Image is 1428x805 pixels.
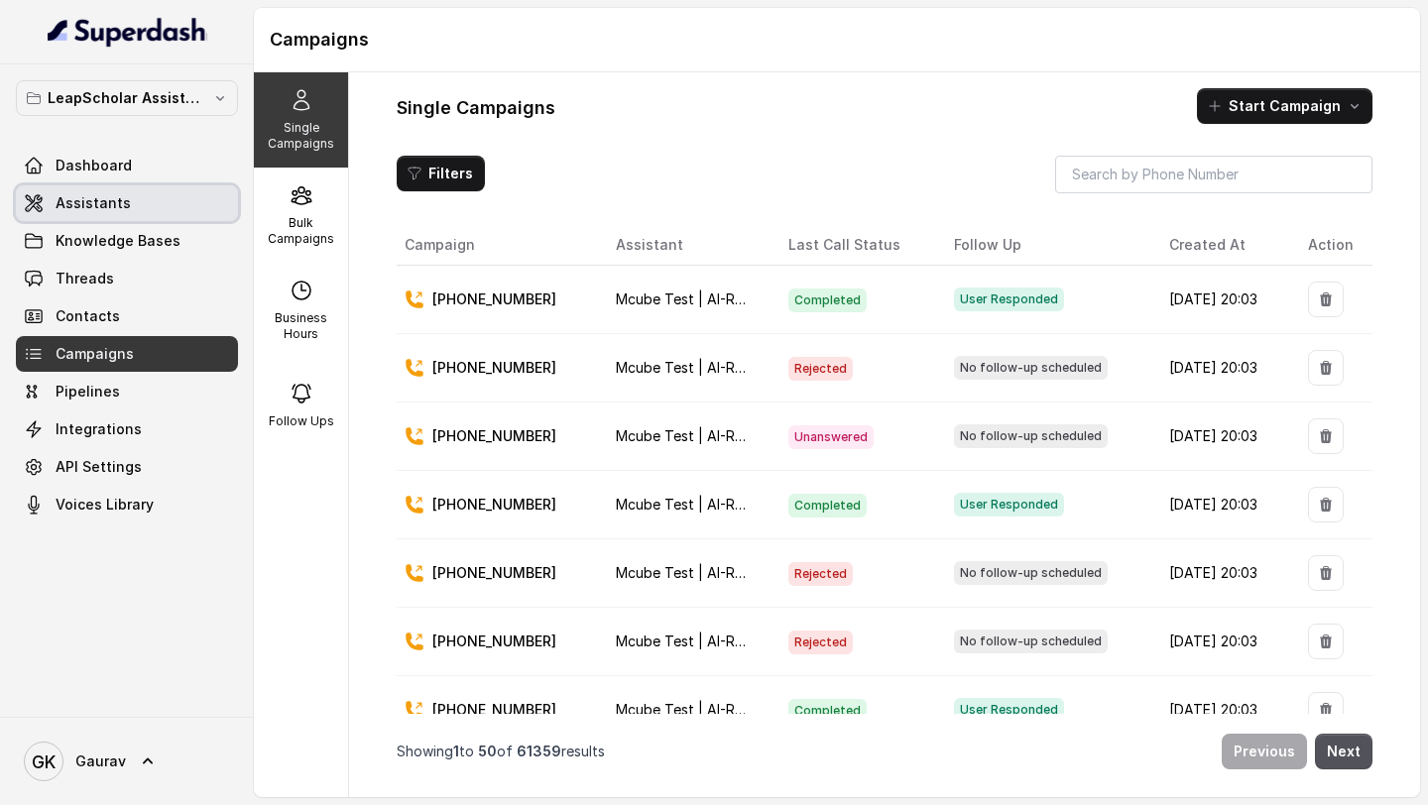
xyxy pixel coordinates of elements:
span: Completed [788,494,867,517]
span: Completed [788,699,867,723]
span: Unanswered [788,425,874,449]
span: Threads [56,269,114,288]
button: LeapScholar Assistant [16,80,238,116]
h1: Single Campaigns [397,92,555,124]
input: Search by Phone Number [1055,156,1372,193]
p: Showing to of results [397,742,605,761]
span: Rejected [788,357,853,381]
td: [DATE] 20:03 [1153,334,1292,402]
span: Gaurav [75,751,126,771]
a: Knowledge Bases [16,223,238,259]
p: Business Hours [262,310,340,342]
th: Follow Up [938,225,1152,266]
p: [PHONE_NUMBER] [432,289,556,309]
span: Mcube Test | AI-RM NGB [616,701,779,718]
span: Integrations [56,419,142,439]
td: [DATE] 20:03 [1153,608,1292,676]
p: Follow Ups [269,413,334,429]
span: Mcube Test | AI-RM NGB [616,290,779,307]
span: Mcube Test | AI-RM NGB [616,564,779,581]
a: API Settings [16,449,238,485]
span: No follow-up scheduled [954,356,1108,380]
span: No follow-up scheduled [954,630,1108,653]
a: Assistants [16,185,238,221]
td: [DATE] 20:03 [1153,402,1292,471]
p: [PHONE_NUMBER] [432,426,556,446]
img: light.svg [48,16,207,48]
span: Contacts [56,306,120,326]
p: [PHONE_NUMBER] [432,358,556,378]
p: [PHONE_NUMBER] [432,563,556,583]
p: [PHONE_NUMBER] [432,700,556,720]
span: Mcube Test | AI-RM NGB [616,496,779,513]
span: Mcube Test | AI-RM NGB [616,359,779,376]
span: Mcube Test | AI-RM NGB [616,427,779,444]
a: Voices Library [16,487,238,522]
th: Created At [1153,225,1292,266]
span: No follow-up scheduled [954,561,1108,585]
text: GK [32,751,56,772]
span: User Responded [954,698,1064,722]
button: Filters [397,156,485,191]
span: Voices Library [56,495,154,515]
span: Knowledge Bases [56,231,180,251]
a: Threads [16,261,238,296]
span: Assistants [56,193,131,213]
a: Gaurav [16,734,238,789]
a: Pipelines [16,374,238,409]
p: [PHONE_NUMBER] [432,632,556,651]
td: [DATE] 20:03 [1153,539,1292,608]
p: LeapScholar Assistant [48,86,206,110]
span: Rejected [788,562,853,586]
td: [DATE] 20:03 [1153,676,1292,745]
p: [PHONE_NUMBER] [432,495,556,515]
span: User Responded [954,493,1064,517]
nav: Pagination [397,722,1372,781]
span: 50 [478,743,497,759]
td: [DATE] 20:03 [1153,471,1292,539]
span: 61359 [517,743,561,759]
span: 1 [453,743,459,759]
th: Campaign [397,225,600,266]
span: Completed [788,288,867,312]
button: Previous [1222,734,1307,769]
h1: Campaigns [270,24,1404,56]
th: Action [1292,225,1372,266]
a: Dashboard [16,148,238,183]
span: No follow-up scheduled [954,424,1108,448]
span: Rejected [788,631,853,654]
span: Pipelines [56,382,120,402]
span: API Settings [56,457,142,477]
p: Single Campaigns [262,120,340,152]
a: Integrations [16,411,238,447]
th: Assistant [600,225,773,266]
button: Next [1315,734,1372,769]
button: Start Campaign [1197,88,1372,124]
p: Bulk Campaigns [262,215,340,247]
span: Campaigns [56,344,134,364]
td: [DATE] 20:03 [1153,266,1292,334]
span: Mcube Test | AI-RM NGB [616,632,779,649]
th: Last Call Status [773,225,939,266]
span: User Responded [954,287,1064,311]
a: Contacts [16,298,238,334]
span: Dashboard [56,156,132,175]
a: Campaigns [16,336,238,372]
